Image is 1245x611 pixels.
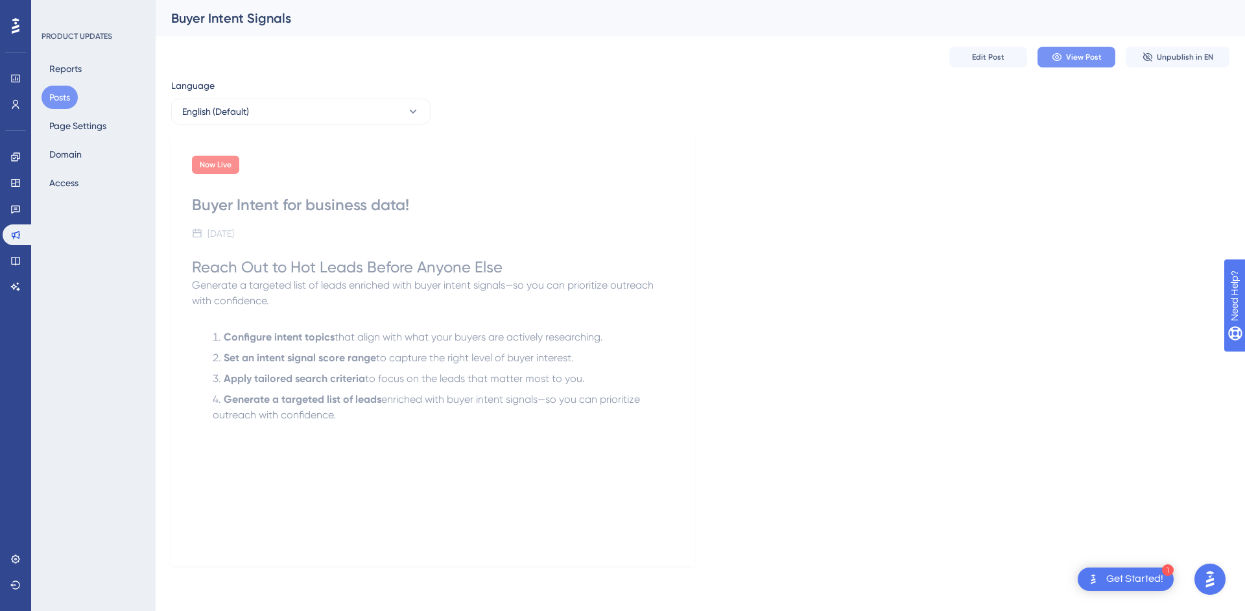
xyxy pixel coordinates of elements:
button: Access [41,171,86,195]
span: English (Default) [182,104,249,119]
div: PRODUCT UPDATES [41,31,112,42]
span: Unpublish in EN [1157,52,1213,62]
button: Domain [41,143,89,166]
button: Page Settings [41,114,114,138]
strong: Generate a targeted list of leads [224,393,381,405]
span: Generate a targeted list of leads enriched with buyer intent signals—so you can prioritize outrea... [192,279,656,307]
div: Open Get Started! checklist, remaining modules: 1 [1078,568,1174,591]
div: [DATE] [207,226,234,241]
span: View Post [1066,52,1102,62]
div: Buyer Intent Signals [171,9,1197,27]
button: English (Default) [171,99,431,125]
iframe: UserGuiding AI Assistant Launcher [1191,560,1229,599]
span: Reach Out to Hot Leads Before Anyone Else [192,258,503,276]
button: Unpublish in EN [1126,47,1229,67]
span: Language [171,78,215,93]
button: View Post [1037,47,1115,67]
span: to focus on the leads that matter most to you. [365,372,585,385]
span: enriched with buyer intent signals—so you can prioritize outreach with confidence. [213,393,643,421]
div: 1 [1162,564,1174,576]
div: Get Started! [1106,572,1163,586]
div: Now Live [192,156,239,174]
span: that align with what your buyers are actively researching. [335,331,603,343]
div: Buyer Intent for business data! [192,195,674,215]
img: launcher-image-alternative-text [1085,571,1101,587]
button: Reports [41,57,89,80]
strong: Configure intent topics [224,331,335,343]
button: Posts [41,86,78,109]
span: Need Help? [30,3,81,19]
span: Edit Post [972,52,1004,62]
button: Edit Post [949,47,1027,67]
span: to capture the right level of buyer interest. [376,352,574,364]
strong: Set an intent signal score range [224,352,376,364]
strong: Apply tailored search criteria [224,372,365,385]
